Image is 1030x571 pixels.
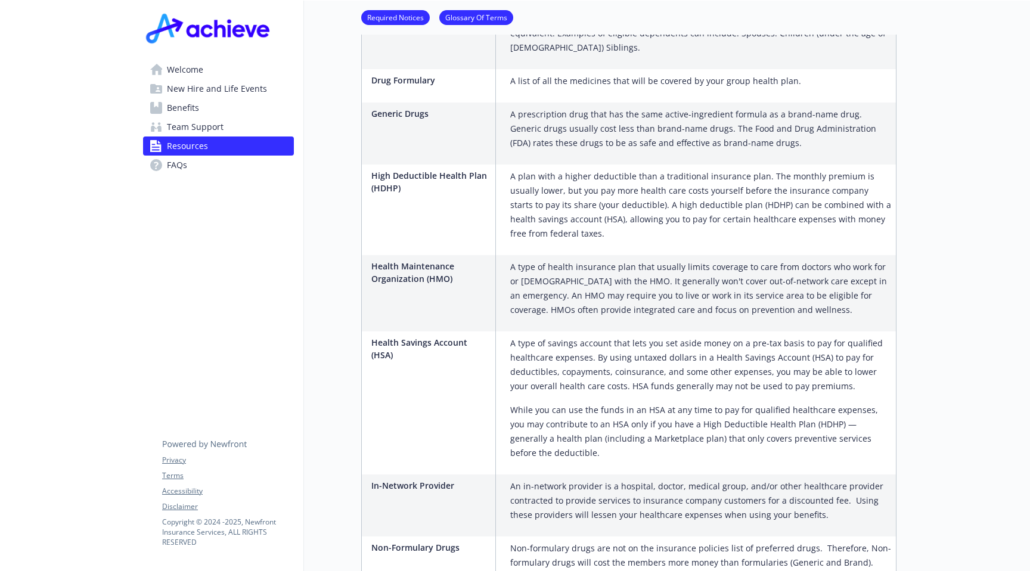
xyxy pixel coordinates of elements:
[439,11,513,23] a: Glossary Of Terms
[167,136,208,156] span: Resources
[162,501,293,512] a: Disclaimer
[371,169,491,194] p: High Deductible Health Plan (HDHP)
[510,74,801,88] p: A list of all the medicines that will be covered by your group health plan.
[167,156,187,175] span: FAQs
[143,79,294,98] a: New Hire and Life Events
[510,403,891,460] p: While you can use the funds in an HSA at any time to pay for qualified healthcare expenses, you m...
[510,260,891,317] p: A type of health insurance plan that usually limits coverage to care from doctors who work for or...
[371,336,491,361] p: Health Savings Account (HSA)
[167,98,199,117] span: Benefits
[162,517,293,547] p: Copyright © 2024 - 2025 , Newfront Insurance Services, ALL RIGHTS RESERVED
[162,486,293,496] a: Accessibility
[510,169,891,241] p: A plan with a higher deductible than a traditional insurance plan. The monthly premium is usually...
[167,117,224,136] span: Team Support
[167,79,267,98] span: New Hire and Life Events
[143,117,294,136] a: Team Support
[371,479,491,492] p: In-Network Provider
[510,107,891,150] p: A prescription drug that has the same active-ingredient formula as a brand-name drug. Generic dru...
[143,98,294,117] a: Benefits
[371,107,491,120] p: Generic Drugs
[510,541,891,570] p: Non-formulary drugs are not on the insurance policies list of preferred drugs. Therefore, Non-for...
[143,60,294,79] a: Welcome
[510,336,891,393] p: A type of savings account that lets you set aside money on a pre-tax basis to pay for qualified h...
[143,156,294,175] a: FAQs
[162,455,293,466] a: Privacy
[143,136,294,156] a: Resources
[371,541,491,554] p: Non-Formulary Drugs
[371,260,491,285] p: Health Maintenance Organization (HMO)
[361,11,430,23] a: Required Notices
[371,74,491,86] p: Drug Formulary
[510,479,891,522] p: An in-network provider is a hospital, doctor, medical group, and/or other healthcare provider con...
[167,60,203,79] span: Welcome
[162,470,293,481] a: Terms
